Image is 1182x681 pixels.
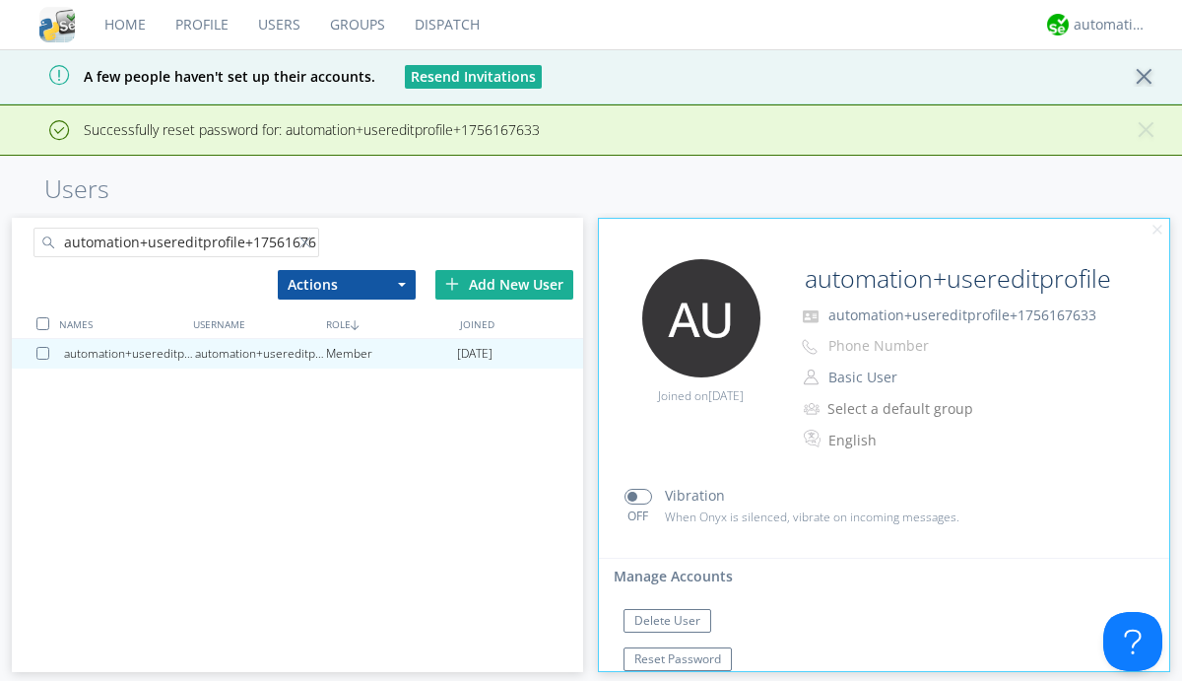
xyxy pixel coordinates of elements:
[802,339,818,355] img: phone-outline.svg
[39,7,75,42] img: cddb5a64eb264b2086981ab96f4c1ba7
[828,306,1096,324] span: automation+usereditprofile+1756167633
[1047,14,1069,35] img: d2d01cd9b4174d08988066c6d424eccd
[1150,224,1164,238] img: cancel.svg
[278,270,416,300] button: Actions
[445,277,459,291] img: plus.svg
[12,339,583,369] a: automation+usereditprofile+1756167633automation+usereditprofile+1756167633Member[DATE]
[708,387,744,404] span: [DATE]
[455,309,588,338] div: JOINED
[15,120,540,139] span: Successfully reset password for: automation+usereditprofile+1756167633
[1074,15,1148,34] div: automation+atlas
[457,339,492,369] span: [DATE]
[15,67,375,86] span: A few people haven't set up their accounts.
[804,427,823,450] img: In groups with Translation enabled, this user's messages will be automatically translated to and ...
[665,485,725,507] p: Vibration
[658,387,744,404] span: Joined on
[188,309,321,338] div: USERNAME
[624,647,732,671] button: Reset Password
[642,259,760,377] img: 373638.png
[821,364,1018,391] button: Basic User
[1103,612,1162,671] iframe: Toggle Customer Support
[405,65,542,89] button: Resend Invitations
[665,508,992,526] p: When Onyx is silenced, vibrate on incoming messages.
[33,228,319,257] input: Search users
[624,609,711,633] button: Delete User
[321,309,454,338] div: ROLE
[54,309,187,338] div: NAMES
[326,339,457,369] div: Member
[64,339,195,369] div: automation+usereditprofile+1756167633
[827,399,992,419] div: Select a default group
[804,395,822,422] img: icon-alert-users-thin-outline.svg
[616,508,660,524] div: OFF
[828,431,993,450] div: English
[797,259,1115,299] input: Name
[195,339,326,369] div: automation+usereditprofile+1756167633
[435,270,573,300] div: Add New User
[804,370,819,385] img: person-outline.svg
